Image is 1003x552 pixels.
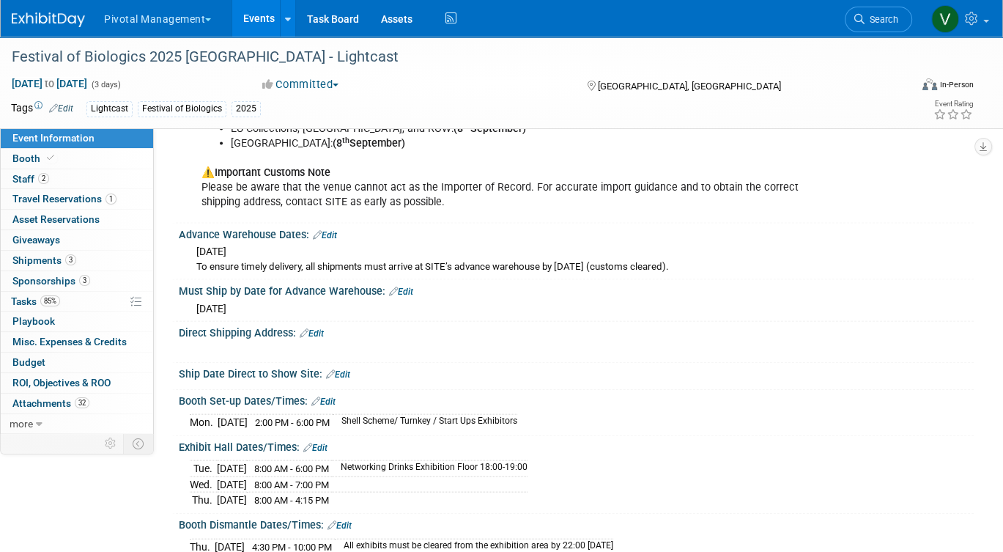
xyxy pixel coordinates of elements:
div: Must Ship by Date for Advance Warehouse: [179,280,974,299]
span: more [10,418,33,430]
a: Budget [1,353,153,372]
span: [DATE] [DATE] [11,77,88,90]
span: 8:00 AM - 4:15 PM [254,495,329,506]
button: Committed [257,77,344,92]
span: Playbook [12,315,55,327]
span: 32 [75,397,89,408]
td: Tags [11,100,73,117]
td: Personalize Event Tab Strip [98,434,124,453]
a: Tasks85% [1,292,153,312]
a: Search [845,7,912,32]
i: Booth reservation complete [47,154,54,162]
a: ROI, Objectives & ROO [1,373,153,393]
span: [DATE] [196,246,226,257]
a: Sponsorships3 [1,271,153,291]
td: [DATE] [217,493,247,508]
span: Sponsorships [12,275,90,287]
span: Booth [12,152,57,164]
a: Giveaways [1,230,153,250]
span: Misc. Expenses & Credits [12,336,127,347]
b: Important Customs Note [215,166,330,179]
b: th [342,136,349,145]
div: To ensure timely delivery, all shipments must arrive at SITE’s advance warehouse by [DATE] (custo... [196,260,963,274]
a: more [1,414,153,434]
div: Exhibit Hall Dates/Times: [179,436,974,455]
span: Event Information [12,132,95,144]
img: ExhibitDay [12,12,85,27]
div: Advance Warehouse Dates: [179,224,974,243]
span: Travel Reservations [12,193,116,205]
b: September) [349,137,405,150]
td: [DATE] [217,476,247,493]
a: Misc. Expenses & Credits [1,332,153,352]
a: Edit [49,103,73,114]
img: Valerie Weld [931,5,959,33]
div: Booth Set-up Dates/Times: [179,390,974,409]
span: (3 days) [90,80,121,89]
div: Festival of Biologics [138,101,226,117]
span: Staff [12,173,49,185]
a: Edit [313,230,337,240]
div: Event Format [832,76,974,98]
div: Festival of Biologics 2025 [GEOGRAPHIC_DATA] - Lightcast [7,44,892,70]
span: Budget [12,356,45,368]
div: In-Person [939,79,974,90]
a: Staff2 [1,169,153,189]
b: th [463,121,470,130]
div: Event Rating [933,100,973,108]
b: (8 [333,137,342,150]
td: Wed. [190,476,217,493]
span: 8:00 AM - 7:00 PM [254,479,329,490]
span: 85% [40,295,60,306]
td: Toggle Event Tabs [124,434,154,453]
a: Attachments32 [1,394,153,413]
span: [GEOGRAPHIC_DATA], [GEOGRAPHIC_DATA] [598,81,781,92]
a: Edit [326,369,350,380]
a: Playbook [1,312,153,331]
span: ROI, Objectives & ROO [12,377,111,389]
span: 1 [106,194,116,205]
span: [DATE] [196,303,226,314]
td: Mon. [190,415,218,430]
a: Travel Reservations1 [1,189,153,209]
td: [DATE] [217,461,247,477]
span: Tasks [11,295,60,307]
span: Giveaways [12,234,60,246]
span: 8:00 AM - 6:00 PM [254,463,329,474]
a: Edit [389,287,413,297]
span: Search [865,14,898,25]
img: Format-Inperson.png [922,78,937,90]
span: 3 [65,254,76,265]
td: Thu. [190,493,217,508]
span: 2 [38,173,49,184]
td: Networking Drinks Exhibition Floor 18:00-19:00 [332,461,528,477]
div: Lightcast [86,101,133,117]
a: Edit [327,520,352,531]
td: Shell Scheme/ Turnkey / Start Ups Exhibitors [333,415,517,430]
a: Shipments3 [1,251,153,271]
a: Asset Reservations [1,210,153,229]
td: [DATE] [218,415,248,430]
span: Shipments [12,254,76,266]
a: Edit [300,328,324,339]
span: Attachments [12,397,89,409]
a: Edit [303,443,327,453]
a: Edit [311,397,336,407]
div: Booth Dismantle Dates/Times: [179,514,974,533]
div: 2025 [232,101,261,117]
span: 3 [79,275,90,286]
div: Direct Shipping Address: [179,322,974,341]
span: 2:00 PM - 6:00 PM [255,417,330,428]
a: Booth [1,149,153,169]
td: Tue. [190,461,217,477]
span: Asset Reservations [12,213,100,225]
a: Event Information [1,128,153,148]
div: Ship Date Direct to Show Site: [179,363,974,382]
li: [GEOGRAPHIC_DATA]: [231,136,810,151]
span: to [42,78,56,89]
